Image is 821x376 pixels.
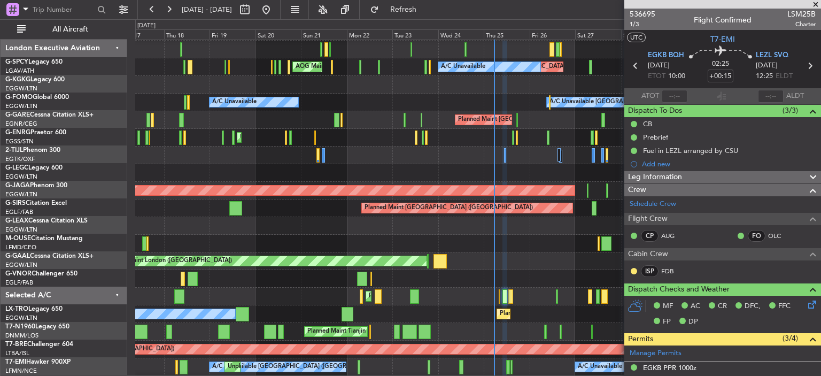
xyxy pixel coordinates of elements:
[783,333,798,344] span: (3/4)
[5,129,66,136] a: G-ENRGPraetor 600
[575,29,621,39] div: Sat 27
[5,59,63,65] a: G-SPCYLegacy 650
[212,94,257,110] div: A/C Unavailable
[112,253,232,269] div: AOG Maint London ([GEOGRAPHIC_DATA])
[5,218,88,224] a: G-LEAXCessna Citation XLS
[5,271,32,277] span: G-VNOR
[500,306,668,322] div: Planned Maint [GEOGRAPHIC_DATA] ([GEOGRAPHIC_DATA])
[307,324,432,340] div: Planned Maint Tianjin ([GEOGRAPHIC_DATA])
[5,341,27,348] span: T7-BRE
[5,243,36,251] a: LFMD/CEQ
[5,102,37,110] a: EGGW/LTN
[5,253,30,259] span: G-GAAL
[643,363,696,372] div: EGKB PPR 1000z
[5,235,31,242] span: M-OUSE
[137,21,156,30] div: [DATE]
[5,76,65,83] a: G-KGKGLegacy 600
[628,184,646,196] span: Crew
[365,1,429,18] button: Refresh
[458,112,626,128] div: Planned Maint [GEOGRAPHIC_DATA] ([GEOGRAPHIC_DATA])
[5,190,37,198] a: EGGW/LTN
[5,112,30,118] span: G-GARE
[5,306,63,312] a: LX-TROLegacy 650
[661,266,685,276] a: FDB
[768,231,792,241] a: OLC
[5,85,37,93] a: EGGW/LTN
[630,348,681,359] a: Manage Permits
[5,165,28,171] span: G-LEGC
[5,235,83,242] a: M-OUSECitation Mustang
[228,359,404,375] div: Unplanned Maint [GEOGRAPHIC_DATA] ([GEOGRAPHIC_DATA])
[347,29,393,39] div: Mon 22
[778,301,791,312] span: FFC
[5,173,37,181] a: EGGW/LTN
[628,283,730,296] span: Dispatch Checks and Weather
[641,230,659,242] div: CP
[628,171,682,183] span: Leg Information
[628,105,682,117] span: Dispatch To-Dos
[688,317,698,327] span: DP
[748,230,765,242] div: FO
[5,306,28,312] span: LX-TRO
[691,301,700,312] span: AC
[296,59,415,75] div: AOG Maint London ([GEOGRAPHIC_DATA])
[5,271,78,277] a: G-VNORChallenger 650
[718,301,727,312] span: CR
[648,71,665,82] span: ETOT
[663,301,673,312] span: MF
[628,213,668,225] span: Flight Crew
[628,248,668,260] span: Cabin Crew
[5,94,69,101] a: G-FOMOGlobal 6000
[662,90,687,103] input: --:--
[5,94,33,101] span: G-FOMO
[5,67,34,75] a: LGAV/ATH
[5,200,67,206] a: G-SIRSCitation Excel
[381,6,426,13] span: Refresh
[641,265,659,277] div: ISP
[621,29,667,39] div: Sun 28
[627,33,646,42] button: UTC
[182,5,232,14] span: [DATE] - [DATE]
[5,324,69,330] a: T7-N1960Legacy 650
[441,59,485,75] div: A/C Unavailable
[5,112,94,118] a: G-GARECessna Citation XLS+
[5,341,73,348] a: T7-BREChallenger 604
[5,314,37,322] a: EGGW/LTN
[578,359,752,375] div: A/C Unavailable [GEOGRAPHIC_DATA] ([GEOGRAPHIC_DATA])
[710,34,735,45] span: T7-EMI
[164,29,210,39] div: Thu 18
[630,20,655,29] span: 1/3
[5,155,35,163] a: EGTK/OXF
[712,59,729,70] span: 02:25
[118,29,164,39] div: Wed 17
[5,200,26,206] span: G-SIRS
[5,279,33,287] a: EGLF/FAB
[456,59,632,75] div: Unplanned Maint [GEOGRAPHIC_DATA] ([GEOGRAPHIC_DATA])
[210,29,255,39] div: Fri 19
[365,200,533,216] div: Planned Maint [GEOGRAPHIC_DATA] ([GEOGRAPHIC_DATA])
[5,359,26,365] span: T7-EMI
[484,29,530,39] div: Thu 25
[756,50,788,61] span: LEZL SVQ
[643,146,738,155] div: Fuel in LEZL arranged by CSU
[5,253,94,259] a: G-GAALCessna Citation XLS+
[212,359,386,375] div: A/C Unavailable [GEOGRAPHIC_DATA] ([GEOGRAPHIC_DATA])
[756,71,773,82] span: 12:25
[783,105,798,116] span: (3/3)
[630,9,655,20] span: 536695
[641,91,659,102] span: ATOT
[643,119,652,128] div: CB
[776,71,793,82] span: ELDT
[787,9,816,20] span: LSM25B
[628,333,653,346] span: Permits
[786,91,804,102] span: ALDT
[5,359,71,365] a: T7-EMIHawker 900XP
[787,20,816,29] span: Charter
[661,231,685,241] a: AUG
[5,349,29,357] a: LTBA/ISL
[5,261,37,269] a: EGGW/LTN
[5,182,67,189] a: G-JAGAPhenom 300
[438,29,484,39] div: Wed 24
[5,208,33,216] a: EGLF/FAB
[694,14,752,26] div: Flight Confirmed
